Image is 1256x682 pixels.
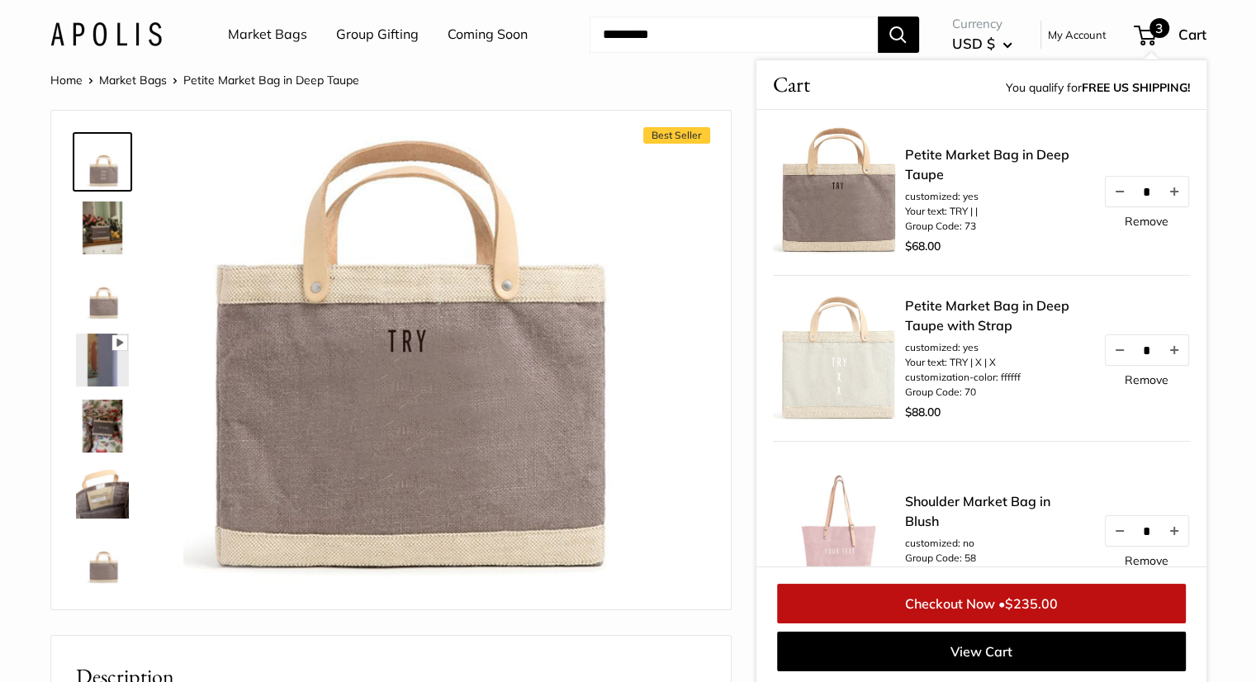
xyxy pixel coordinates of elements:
a: My Account [1048,25,1107,45]
li: Group Code: 73 [905,219,1087,234]
strong: FREE US SHIPPING! [1082,80,1190,95]
img: Petite Market Bag in Deep Taupe [76,334,129,386]
li: customized: no [905,536,1087,551]
span: Cart [773,69,810,101]
img: Apolis [50,22,162,46]
span: Currency [952,12,1012,36]
span: Best Seller [643,127,710,144]
button: Decrease quantity by 1 [1105,516,1133,546]
button: Increase quantity by 1 [1159,177,1187,206]
a: Petite Market Bag in Deep Taupe [73,198,132,258]
button: Search [878,17,919,53]
span: $88.00 [905,405,941,419]
button: Decrease quantity by 1 [1105,335,1133,365]
a: Petite Market Bag in Deep Taupe [73,264,132,324]
img: Petite Market Bag in Deep Taupe [76,400,129,452]
li: Group Code: 70 [905,385,1087,400]
a: Home [50,73,83,88]
a: Petite Market Bag in Deep Taupe [73,528,132,588]
nav: Breadcrumb [50,69,359,91]
span: 3 [1149,18,1169,38]
img: Petite Market Bag in Deep Taupe [76,268,129,320]
input: Quantity [1133,184,1159,198]
a: Market Bags [99,73,167,88]
button: Increase quantity by 1 [1159,516,1187,546]
span: You qualify for [1006,77,1190,101]
a: Remove [1125,374,1168,386]
a: Petite Market Bag in Deep Taupe [73,330,132,390]
li: customization-color: ffffff [905,370,1087,385]
a: Checkout Now •$235.00 [777,584,1186,623]
button: USD $ [952,31,1012,57]
a: Petite Market Bag in Deep Taupe [73,396,132,456]
a: Petite Market Bag in Deep Taupe [73,132,132,192]
span: USD $ [952,35,995,52]
a: Market Bags [228,22,307,47]
button: Decrease quantity by 1 [1105,177,1133,206]
li: customized: yes [905,340,1087,355]
a: Remove [1125,555,1168,566]
input: Quantity [1133,343,1159,357]
input: Search... [590,17,878,53]
a: Shoulder Market Bag in Blush [905,491,1087,531]
input: Quantity [1133,523,1159,538]
a: Coming Soon [448,22,528,47]
img: customizer-prod [183,135,639,591]
li: Your text: TRY | X | X [905,355,1087,370]
img: Petite Market Bag in Deep Taupe [76,201,129,254]
li: customized: yes [905,189,1087,204]
a: 3 Cart [1135,21,1206,48]
span: Cart [1178,26,1206,43]
li: Group Code: 58 [905,551,1087,566]
span: $68.00 [905,239,941,253]
img: Petite Market Bag in Deep Taupe [76,532,129,585]
a: Remove [1125,215,1168,227]
a: Petite Market Bag in Deep Taupe [905,144,1087,184]
a: Petite Market Bag in Deep Taupe with Strap [905,296,1087,335]
img: Petite Market Bag in Deep Taupe [76,135,129,188]
img: Petite Market Bag in Deep Taupe [76,466,129,519]
li: Your text: TRY | | [905,204,1087,219]
a: Group Gifting [336,22,419,47]
button: Increase quantity by 1 [1159,335,1187,365]
span: Petite Market Bag in Deep Taupe [183,73,359,88]
a: Petite Market Bag in Deep Taupe [73,462,132,522]
a: View Cart [777,632,1186,671]
span: $235.00 [1005,595,1058,612]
